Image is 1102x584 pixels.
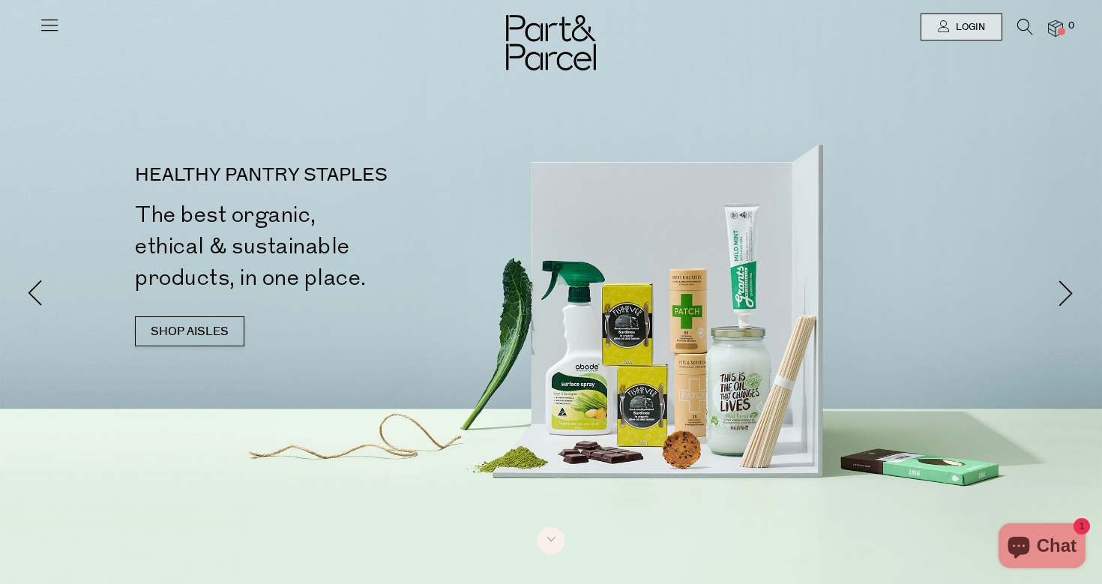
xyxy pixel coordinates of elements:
[135,199,557,294] h2: The best organic, ethical & sustainable products, in one place.
[994,523,1090,572] inbox-online-store-chat: Shopify online store chat
[952,21,985,34] span: Login
[135,316,244,346] a: SHOP AISLES
[1048,20,1063,36] a: 0
[506,15,596,70] img: Part&Parcel
[1065,19,1078,33] span: 0
[921,13,1002,40] a: Login
[135,166,557,184] p: HEALTHY PANTRY STAPLES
